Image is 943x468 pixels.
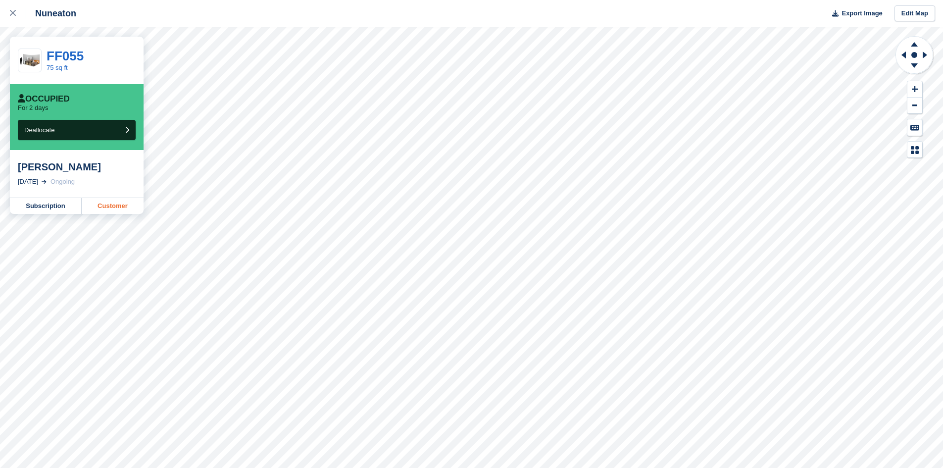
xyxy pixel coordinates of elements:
[50,177,75,187] div: Ongoing
[26,7,76,19] div: Nuneaton
[18,94,70,104] div: Occupied
[18,120,136,140] button: Deallocate
[907,81,922,98] button: Zoom In
[842,8,882,18] span: Export Image
[907,142,922,158] button: Map Legend
[24,126,54,134] span: Deallocate
[18,52,41,69] img: 100-sqft-unit.jpg
[826,5,883,22] button: Export Image
[894,5,935,22] a: Edit Map
[907,119,922,136] button: Keyboard Shortcuts
[18,161,136,173] div: [PERSON_NAME]
[18,177,38,187] div: [DATE]
[47,49,84,63] a: FF055
[907,98,922,114] button: Zoom Out
[82,198,144,214] a: Customer
[10,198,82,214] a: Subscription
[42,180,47,184] img: arrow-right-light-icn-cde0832a797a2874e46488d9cf13f60e5c3a73dbe684e267c42b8395dfbc2abf.svg
[18,104,48,112] p: For 2 days
[47,64,68,71] a: 75 sq ft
